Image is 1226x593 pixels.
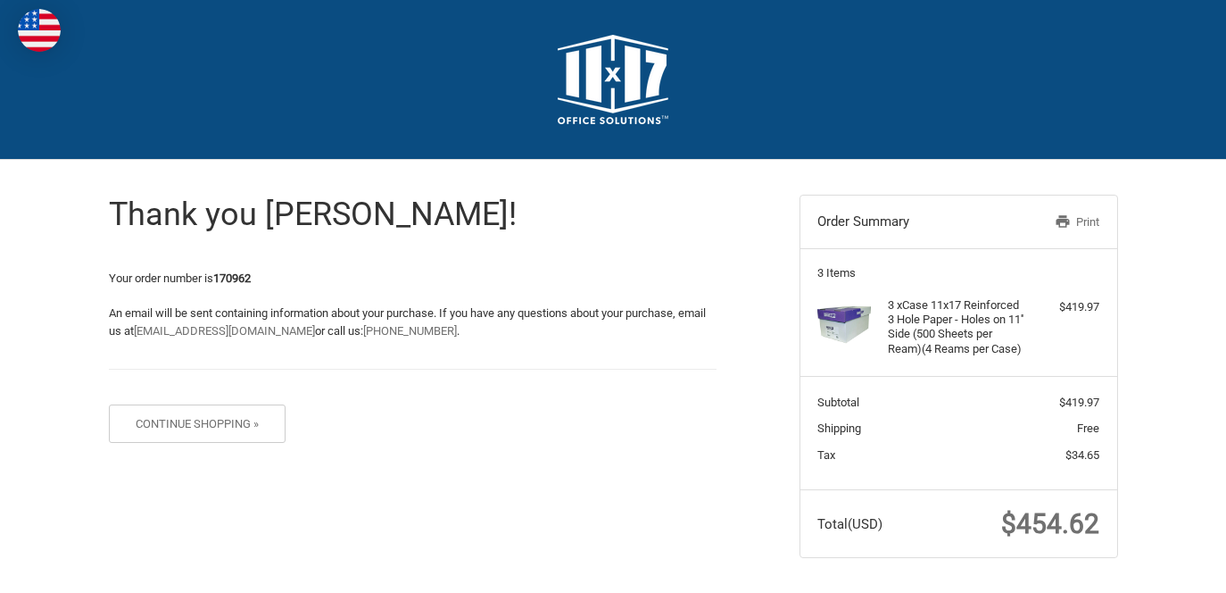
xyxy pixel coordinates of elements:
span: Total (USD) [817,516,882,532]
img: duty and tax information for United States [18,9,61,52]
a: Print [1007,213,1099,231]
span: Subtotal [817,396,859,409]
span: An email will be sent containing information about your purchase. If you have any questions about... [109,306,706,338]
h4: 3 x Case 11x17 Reinforced 3 Hole Paper - Holes on 11'' Side (500 Sheets per Ream)(4 Reams per Case) [888,298,1024,356]
img: 11x17.com [558,35,668,124]
div: $419.97 [1029,298,1099,316]
span: Free [1077,422,1099,435]
button: Continue Shopping » [109,405,286,443]
h3: 3 Items [817,266,1099,280]
span: Your order number is [109,271,251,285]
span: Shipping [817,422,861,435]
h3: Order Summary [817,213,1007,231]
span: $419.97 [1059,396,1099,409]
a: [PHONE_NUMBER] [363,324,457,338]
span: $34.65 [1065,448,1099,462]
a: [EMAIL_ADDRESS][DOMAIN_NAME] [134,324,315,338]
span: Tax [817,448,835,462]
strong: 170962 [213,271,251,285]
h1: Thank you [PERSON_NAME]! [109,195,717,235]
